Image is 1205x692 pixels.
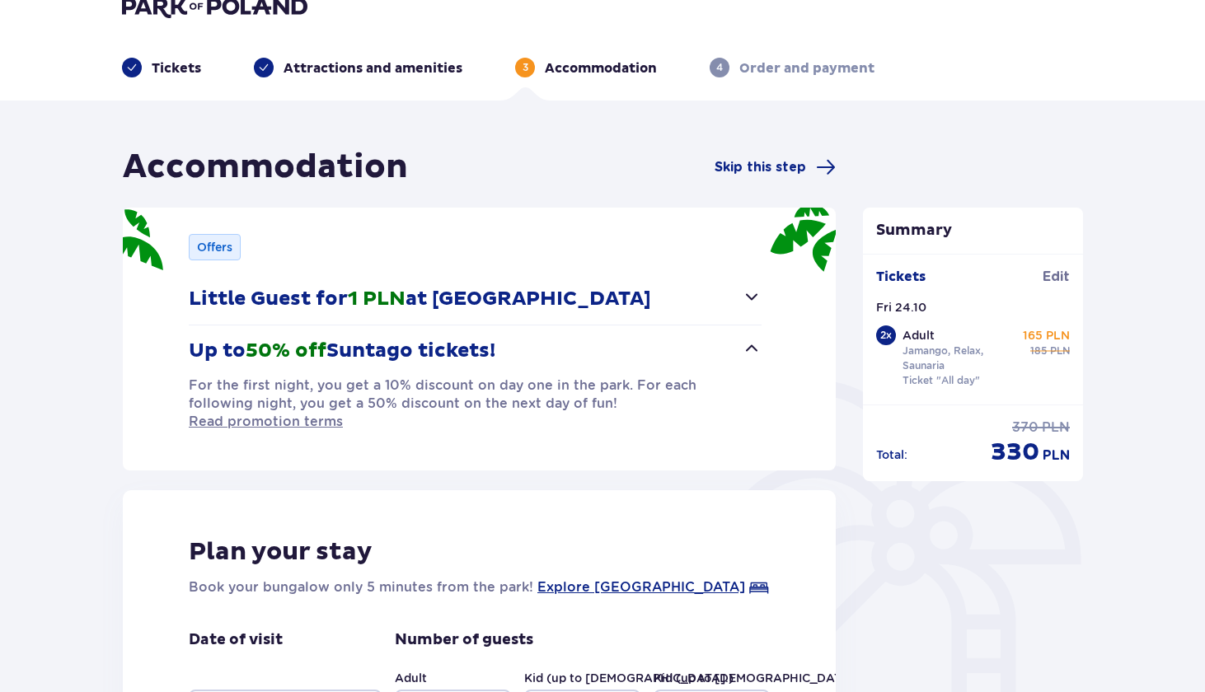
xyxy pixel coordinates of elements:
[123,147,408,188] h1: Accommodation
[1023,327,1070,344] p: 165 PLN
[1030,344,1047,358] span: 185
[863,221,1084,241] p: Summary
[537,577,745,597] a: Explore [GEOGRAPHIC_DATA]
[545,59,657,77] p: Accommodation
[876,268,926,286] p: Tickets
[246,339,326,363] span: 50% off
[1043,268,1070,286] span: Edit
[739,59,874,77] p: Order and payment
[189,536,373,568] p: Plan your stay
[189,339,495,363] p: Up to Suntago tickets!
[876,325,896,345] div: 2 x
[122,58,201,77] div: Tickets
[515,58,657,77] div: 3Accommodation
[715,158,806,176] span: Skip this step
[189,413,343,431] a: Read promotion terms
[710,58,874,77] div: 4Order and payment
[524,670,734,686] label: Kid (up to [DEMOGRAPHIC_DATA].)
[903,344,1016,373] p: Jamango, Relax, Saunaria
[152,59,201,77] p: Tickets
[903,373,980,388] p: Ticket "All day"
[189,287,651,311] p: Little Guest for at [GEOGRAPHIC_DATA]
[197,239,232,255] p: Offers
[189,376,762,431] div: Up to50% offSuntago tickets!
[523,60,528,75] p: 3
[876,299,926,316] p: Fri 24.10
[189,274,762,325] button: Little Guest for1 PLNat [GEOGRAPHIC_DATA]
[1050,344,1070,358] span: PLN
[715,157,836,177] a: Skip this step
[1043,447,1070,465] span: PLN
[348,287,406,311] span: 1 PLN
[876,447,907,463] p: Total :
[189,577,533,597] p: Book your bungalow only 5 minutes from the park!
[654,670,863,686] label: Kid (up to [DEMOGRAPHIC_DATA].)
[189,325,762,376] button: Up to50% offSuntago tickets!
[189,630,283,650] p: Date of visit
[991,437,1039,468] span: 330
[1012,418,1039,437] span: 370
[716,60,723,75] p: 4
[254,58,462,77] div: Attractions and amenities
[1042,418,1070,437] span: PLN
[903,327,935,344] p: Adult
[284,59,462,77] p: Attractions and amenities
[395,670,427,686] label: Adult
[189,376,762,431] p: For the first night, you get a 10% discount on day one in the park. For each following night, you...
[395,630,533,650] p: Number of guests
